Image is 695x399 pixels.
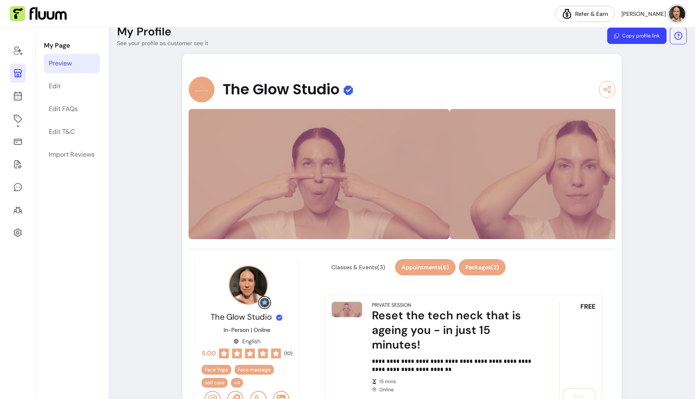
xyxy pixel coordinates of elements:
a: Sales [10,132,26,151]
a: My Messages [10,177,26,197]
a: Home [10,41,26,60]
img: Reset the tech neck that is ageing you - in just 15 minutes! [332,302,362,317]
p: In-Person | Online [224,326,270,334]
div: Import Reviews [49,150,95,159]
div: Private Session [372,302,411,308]
a: Edit FAQs [44,99,100,119]
a: Settings [10,223,26,242]
div: Edit T&C [49,127,75,137]
span: Face Yoga [205,366,228,373]
a: Forms [10,155,26,174]
span: + 4 [232,379,241,386]
span: The Glow Studio [211,312,272,322]
div: Reset the tech neck that is ageing you - in just 15 minutes! [372,308,536,352]
a: Edit [44,76,100,96]
button: avatar[PERSON_NAME] [621,6,685,22]
a: Offerings [10,109,26,129]
a: Import Reviews [44,145,100,164]
a: Preview [44,54,100,73]
div: Edit [49,81,61,91]
a: Edit T&C [44,122,100,142]
img: https://d22cr2pskkweo8.cloudfront.net/971ee9fa-c88b-4f54-9071-95aeec5cbac5 [189,109,450,239]
span: Face massage [238,366,271,373]
a: Calendar [10,86,26,106]
button: Packages(2) [459,259,506,275]
a: My Page [10,63,26,83]
span: self care [205,379,224,386]
span: 5.00 [202,349,216,358]
a: Refer & Earn [555,6,615,22]
span: FREE [580,302,595,312]
div: Preview [49,59,72,68]
button: Classes & Events(3) [325,259,392,275]
p: My Profile [117,24,172,39]
span: 15 mins [379,378,536,385]
div: English [233,337,261,345]
div: Edit FAQs [49,104,78,114]
img: avatar [669,6,685,22]
img: Provider image [229,266,268,305]
button: Appointments(6) [395,259,456,275]
span: ( 10 ) [284,350,292,357]
p: See your profile as customer see it [117,39,208,47]
span: The Glow Studio [223,81,339,98]
img: Provider image [189,76,215,102]
a: Clients [10,200,26,220]
img: Fluum Logo [10,6,67,22]
div: Online [372,378,536,393]
p: My Page [44,41,100,50]
img: Grow [260,298,269,307]
button: Copy profile link [607,28,667,44]
span: [PERSON_NAME] [621,10,666,18]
